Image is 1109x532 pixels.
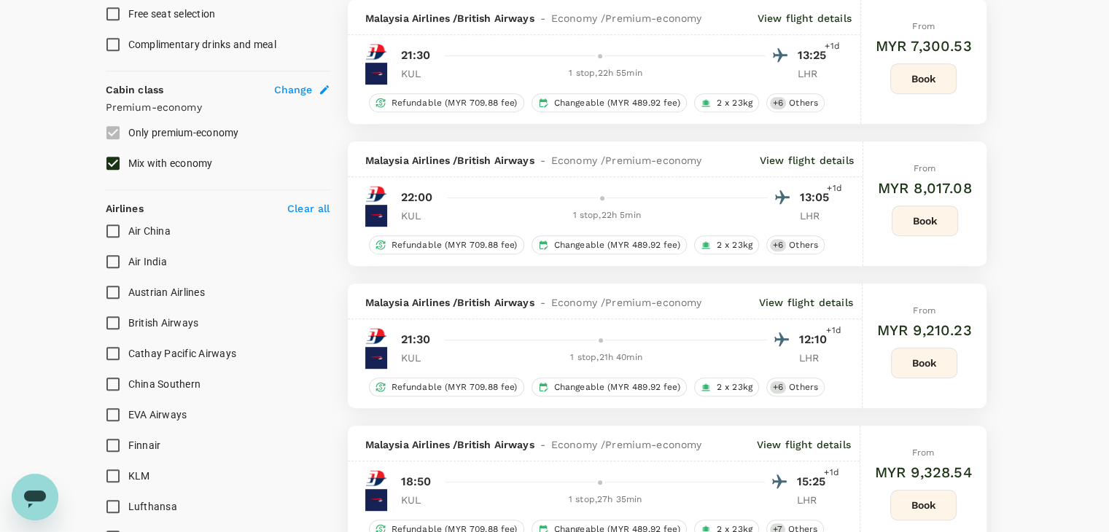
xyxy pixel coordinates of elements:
span: British Airways [128,317,199,329]
div: Refundable (MYR 709.88 fee) [369,93,524,112]
button: Book [890,490,957,520]
div: 1 stop , 22h 5min [446,208,768,223]
img: MH [365,467,387,489]
span: + 6 [770,239,786,251]
p: 13:05 [800,189,836,206]
p: Clear all [287,201,330,216]
span: - [534,295,551,310]
span: Austrian Airlines [128,286,205,298]
p: LHR [800,208,836,223]
p: 12:10 [799,331,836,348]
span: +1d [824,466,838,480]
span: Others [783,239,824,251]
span: Malaysia Airlines / British Airways [365,153,534,168]
img: MH [365,183,387,205]
p: 21:30 [401,47,431,64]
h6: MYR 9,210.23 [877,318,972,342]
div: +6Others [766,378,825,396]
div: Changeable (MYR 489.92 fee) [532,93,687,112]
button: Book [890,63,957,94]
p: Premium-economy [106,100,330,114]
img: BA [365,489,387,511]
span: Malaysia Airlines / British Airways [365,437,534,452]
span: Refundable (MYR 709.88 fee) [386,97,524,109]
div: +6Others [766,93,825,112]
span: From [913,305,935,316]
span: 2 x 23kg [711,381,758,394]
img: MH [365,41,387,63]
span: Economy / [551,295,605,310]
div: 1 stop , 27h 35min [446,493,765,507]
span: Complimentary drinks and meal [128,39,276,50]
button: Book [892,206,958,236]
span: Premium-economy [605,153,701,168]
button: Book [891,348,957,378]
span: Malaysia Airlines / British Airways [365,11,534,26]
div: 1 stop , 22h 55min [446,66,766,81]
p: 13:25 [798,47,834,64]
span: Cathay Pacific Airways [128,348,237,359]
span: Economy / [551,437,605,452]
span: Changeable (MYR 489.92 fee) [548,381,686,394]
img: BA [365,347,387,369]
span: China Southern [128,378,201,390]
span: KLM [128,470,150,482]
span: 2 x 23kg [711,239,758,251]
p: KUL [401,493,437,507]
span: Mix with economy [128,157,213,169]
p: View flight details [760,153,854,168]
span: Malaysia Airlines / British Airways [365,295,534,310]
div: Refundable (MYR 709.88 fee) [369,378,524,396]
div: Refundable (MYR 709.88 fee) [369,235,524,254]
span: From [912,21,935,31]
span: Premium-economy [605,437,701,452]
p: View flight details [759,295,853,310]
img: MH [365,325,387,347]
h6: MYR 9,328.54 [875,461,972,484]
span: Economy / [551,11,605,26]
span: From [912,447,935,458]
span: Others [783,97,824,109]
img: BA [365,63,387,85]
iframe: Button to launch messaging window [12,474,58,520]
p: KUL [401,208,437,223]
span: 2 x 23kg [711,97,758,109]
span: Finnair [128,439,161,451]
span: - [534,11,551,26]
p: LHR [797,493,833,507]
img: BA [365,205,387,227]
strong: Cabin class [106,84,164,95]
span: Change [274,82,313,97]
p: View flight details [758,11,852,26]
p: 18:50 [401,473,432,490]
h6: MYR 8,017.08 [878,176,972,200]
p: View flight details [757,437,851,452]
span: - [534,437,551,452]
p: LHR [799,351,836,365]
span: Free seat selection [128,8,216,20]
span: Air China [128,225,171,237]
span: +1d [825,39,839,54]
div: +6Others [766,235,825,254]
span: + 6 [770,381,786,394]
span: - [534,153,551,168]
p: 15:25 [797,473,833,490]
p: 21:30 [401,331,431,348]
span: Others [783,381,824,394]
strong: Airlines [106,203,144,214]
p: KUL [401,351,437,365]
span: +1d [826,324,841,338]
span: Lufthansa [128,501,177,512]
span: Changeable (MYR 489.92 fee) [548,239,686,251]
div: Changeable (MYR 489.92 fee) [532,378,687,396]
span: Changeable (MYR 489.92 fee) [548,97,686,109]
p: LHR [798,66,834,81]
span: From [914,163,936,173]
span: + 6 [770,97,786,109]
p: KUL [401,66,437,81]
p: 22:00 [401,189,433,206]
span: Premium-economy [605,295,701,310]
div: 2 x 23kg [694,378,759,396]
span: Premium-economy [605,11,701,26]
div: 2 x 23kg [694,235,759,254]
